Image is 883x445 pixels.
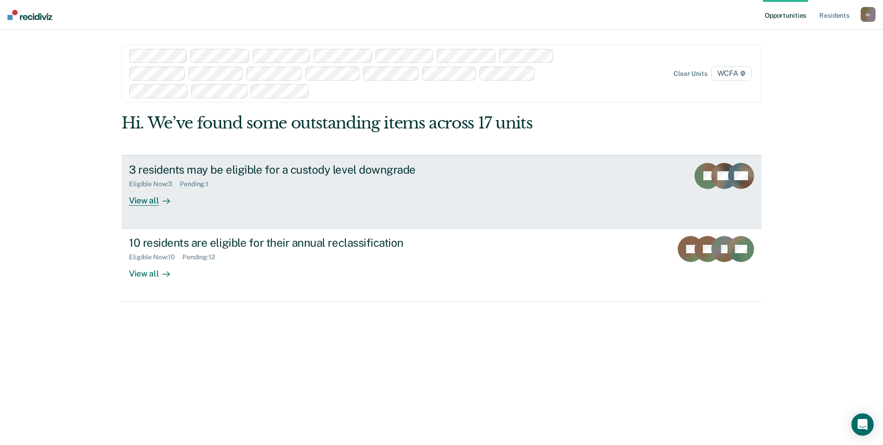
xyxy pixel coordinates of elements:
[182,253,222,261] div: Pending : 12
[129,188,181,206] div: View all
[129,180,180,188] div: Eligible Now : 3
[121,155,762,229] a: 3 residents may be eligible for a custody level downgradeEligible Now:3Pending:1View all
[851,413,874,436] div: Open Intercom Messenger
[129,253,182,261] div: Eligible Now : 10
[180,180,216,188] div: Pending : 1
[129,236,456,249] div: 10 residents are eligible for their annual reclassification
[121,229,762,302] a: 10 residents are eligible for their annual reclassificationEligible Now:10Pending:12View all
[7,10,52,20] img: Recidiviz
[129,261,181,279] div: View all
[674,70,708,78] div: Clear units
[861,7,876,22] button: m
[121,114,634,133] div: Hi. We’ve found some outstanding items across 17 units
[711,66,752,81] span: WCFA
[129,163,456,176] div: 3 residents may be eligible for a custody level downgrade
